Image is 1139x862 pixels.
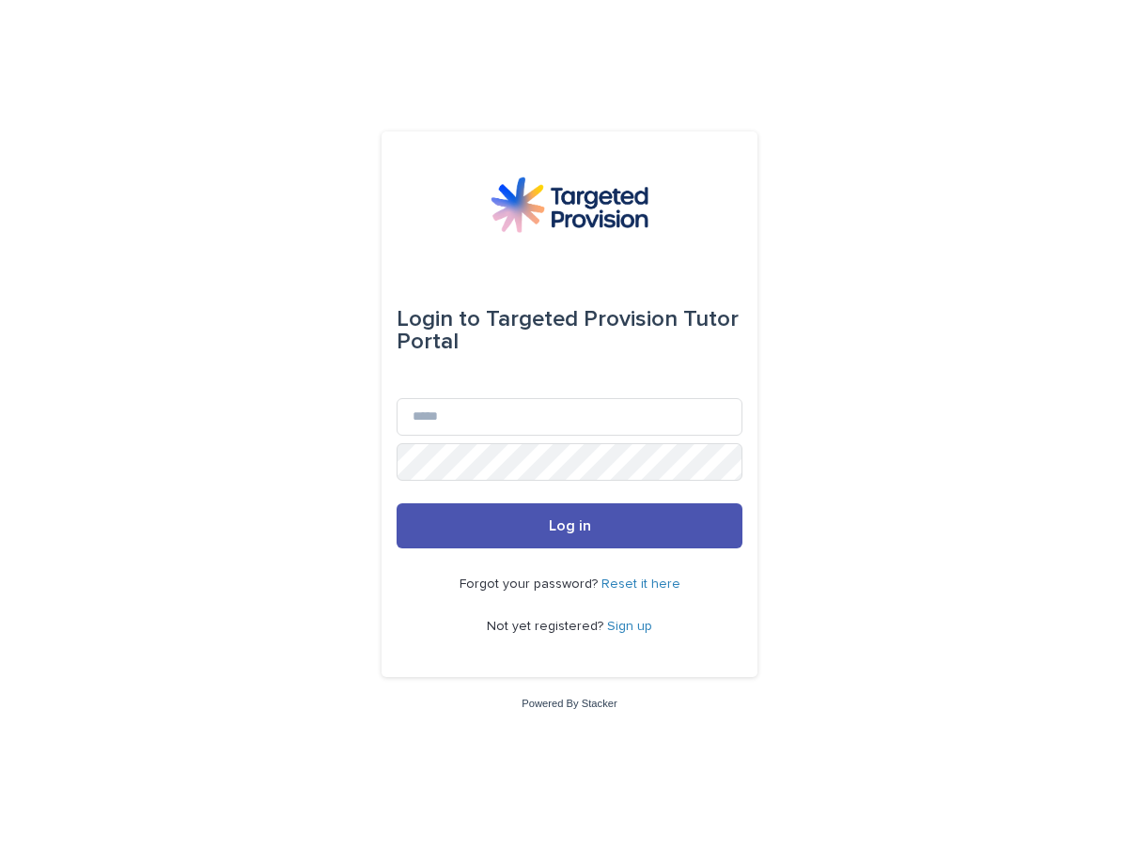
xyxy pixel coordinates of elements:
[397,503,742,548] button: Log in
[460,577,601,591] span: Forgot your password?
[522,698,616,709] a: Powered By Stacker
[607,620,652,633] a: Sign up
[487,620,607,633] span: Not yet registered?
[397,293,742,368] div: Targeted Provision Tutor Portal
[491,177,648,233] img: M5nRWzHhSzIhMunXDL62
[397,308,480,331] span: Login to
[549,518,591,533] span: Log in
[601,577,680,591] a: Reset it here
